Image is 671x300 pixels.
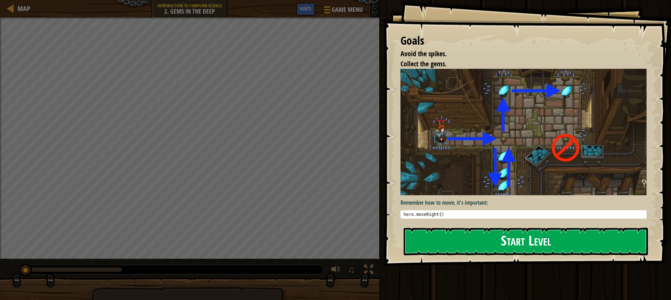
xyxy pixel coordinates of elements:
button: Adjust volume [329,263,343,278]
span: Collect the gems. [401,59,447,68]
span: Game Menu [332,5,363,14]
span: Hints [300,5,311,12]
li: Avoid the spikes. [392,49,645,59]
p: Remember how to move, it's important: [401,199,652,207]
button: ♫ [346,263,358,278]
button: Game Menu [318,3,367,19]
img: Gems in the deep [401,69,652,195]
a: Map [14,4,30,13]
span: Map [17,4,30,13]
button: Toggle fullscreen [362,263,376,278]
div: Goals [401,33,647,49]
li: Collect the gems. [392,59,645,69]
span: ♫ [348,264,355,275]
span: Avoid the spikes. [401,49,447,58]
button: Start Level [404,228,648,255]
